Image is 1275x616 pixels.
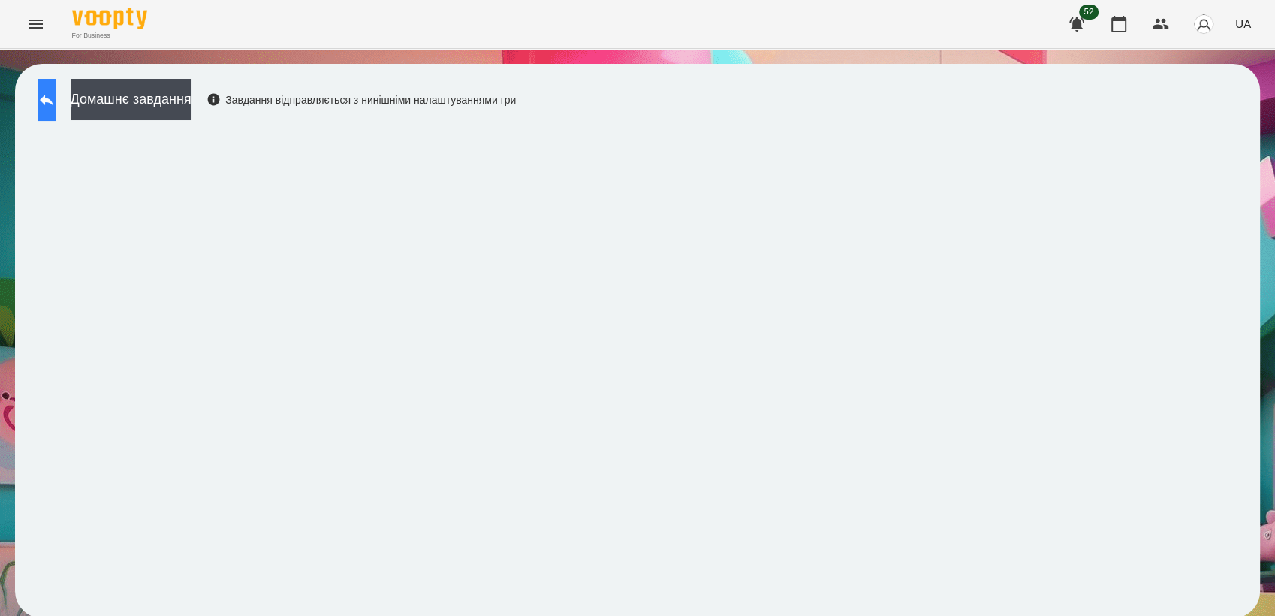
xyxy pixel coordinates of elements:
[1079,5,1099,20] span: 52
[72,8,147,29] img: Voopty Logo
[18,6,54,42] button: Menu
[71,79,191,120] button: Домашнє завдання
[1235,16,1251,32] span: UA
[1229,10,1257,38] button: UA
[72,31,147,41] span: For Business
[206,92,517,107] div: Завдання відправляється з нинішніми налаштуваннями гри
[1193,14,1214,35] img: avatar_s.png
